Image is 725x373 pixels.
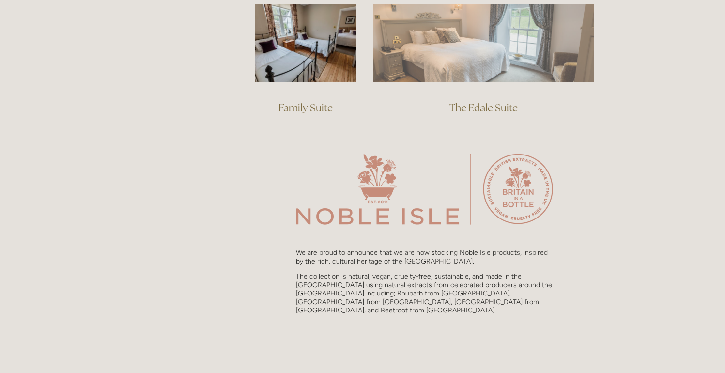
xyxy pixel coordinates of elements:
a: The Edale Suite [449,101,518,114]
a: Family Suite [278,101,333,114]
img: The Edale Suite, Losehill Hotel [373,4,594,81]
p: The collection is natural, vegan, cruelty-free, sustainable, and made in the [GEOGRAPHIC_DATA] us... [296,272,553,315]
p: We are proud to announce that we are now stocking Noble Isle products, inspired by the rich, cult... [296,249,553,265]
img: Family Suite view, Losehill Hotel [255,4,357,82]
